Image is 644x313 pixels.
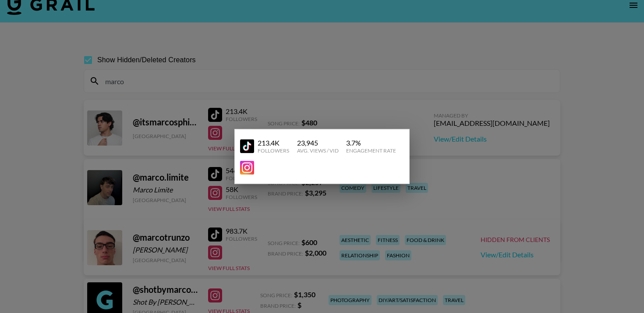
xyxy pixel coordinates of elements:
img: YouTube [240,161,254,175]
div: Avg. Views / Vid [297,147,339,154]
div: Engagement Rate [346,147,396,154]
div: 213.4K [258,139,289,147]
img: YouTube [240,139,254,153]
div: 3.7 % [346,139,396,147]
div: 23,945 [297,139,339,147]
div: Followers [258,147,289,154]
